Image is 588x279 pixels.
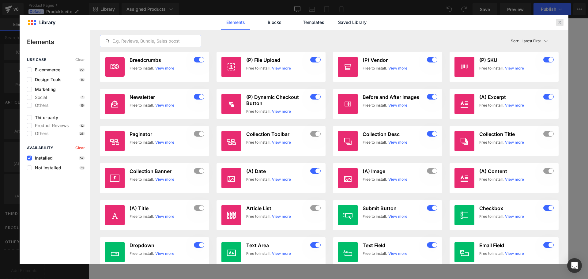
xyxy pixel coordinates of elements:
[32,95,47,100] span: Social
[505,66,524,71] a: View more
[363,57,426,63] h3: (P) Vendor
[363,103,387,108] div: Free to install.
[363,94,426,100] h3: Before and After Images
[130,66,154,71] div: Free to install.
[246,66,271,71] div: Free to install.
[155,214,174,219] a: View more
[479,131,542,137] h3: Collection Title
[363,140,387,145] div: Free to install.
[32,87,56,92] span: Marketing
[479,251,504,256] div: Free to install.
[27,37,90,47] p: Elements
[155,177,174,182] a: View more
[27,146,54,150] span: Availability
[388,140,407,145] a: View more
[32,115,58,120] span: Third-party
[75,58,85,62] span: Clear
[32,131,48,136] span: Others
[479,214,504,219] div: Free to install.
[479,57,542,63] h3: (P) SKU
[130,94,193,100] h3: Newsletter
[363,214,387,219] div: Free to install.
[130,251,154,256] div: Free to install.
[388,177,407,182] a: View more
[505,251,524,256] a: View more
[567,258,582,273] div: Open Intercom Messenger
[79,132,85,135] p: 35
[522,38,541,44] p: Latest First
[363,177,387,182] div: Free to install.
[32,67,60,72] span: E-commerce
[32,123,69,128] span: Product Reviews
[100,37,201,45] input: E.g. Reviews, Bundle, Sales boost...
[130,131,193,137] h3: Paginator
[272,109,291,114] a: View more
[363,131,426,137] h3: Collection Desc
[130,140,154,145] div: Free to install.
[130,103,154,108] div: Free to install.
[246,109,271,114] div: Free to install.
[246,94,309,106] h3: (P) Dynamic Checkout Button
[246,168,309,174] h3: (A) Date
[505,214,524,219] a: View more
[130,214,154,219] div: Free to install.
[338,15,367,30] a: Saved Library
[363,205,426,211] h3: Submit Button
[75,146,85,150] span: Clear
[79,104,85,107] p: 16
[479,168,542,174] h3: (A) Content
[130,57,193,63] h3: Breadcrumbs
[246,205,309,211] h3: Article List
[246,140,271,145] div: Free to install.
[505,140,524,145] a: View more
[79,124,85,127] p: 12
[299,15,328,30] a: Templates
[32,156,53,160] span: Installed
[479,242,542,248] h3: Email Field
[221,15,250,30] a: Elements
[246,251,271,256] div: Free to install.
[32,103,48,108] span: Others
[272,140,291,145] a: View more
[246,131,309,137] h3: Collection Toolbar
[79,156,85,160] p: 57
[155,140,174,145] a: View more
[246,242,309,248] h3: Text Area
[130,177,154,182] div: Free to install.
[511,39,519,43] span: Sort:
[479,103,504,108] div: Free to install.
[388,66,407,71] a: View more
[363,251,387,256] div: Free to install.
[363,242,426,248] h3: Text Field
[155,103,174,108] a: View more
[80,96,85,99] p: 4
[272,251,291,256] a: View more
[388,214,407,219] a: View more
[79,68,85,72] p: 22
[505,177,524,182] a: View more
[479,177,504,182] div: Free to install.
[479,205,542,211] h3: Checkbox
[130,242,193,248] h3: Dropdown
[363,66,387,71] div: Free to install.
[272,177,291,182] a: View more
[79,166,85,170] p: 51
[246,177,271,182] div: Free to install.
[32,77,62,82] span: Design Tools
[155,251,174,256] a: View more
[27,58,46,62] span: use case
[246,214,271,219] div: Free to install.
[479,94,542,100] h3: (A) Excerpt
[505,103,524,108] a: View more
[479,140,504,145] div: Free to install.
[260,15,289,30] a: Blocks
[246,57,309,63] h3: (P) File Upload
[130,205,193,211] h3: (A) Title
[272,66,291,71] a: View more
[79,78,85,81] p: 16
[479,66,504,71] div: Free to install.
[105,57,125,77] img: ea3afb01-6354-4d19-82d2-7eef5307fd4e.png
[130,168,193,174] h3: Collection Banner
[388,103,407,108] a: View more
[32,165,61,170] span: Not installed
